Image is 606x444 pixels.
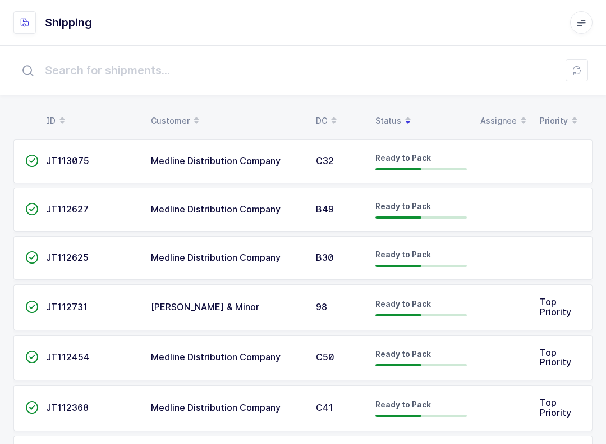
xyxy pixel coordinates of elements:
[151,111,302,130] div: Customer
[316,252,334,263] span: B30
[316,111,362,130] div: DC
[13,52,593,88] input: Search for shipments...
[540,397,571,418] span: Top Priority
[46,203,89,215] span: JT112627
[25,402,39,413] span: 
[46,402,89,413] span: JT112368
[375,111,467,130] div: Status
[151,351,281,363] span: Medline Distribution Company
[540,111,581,130] div: Priority
[540,296,571,318] span: Top Priority
[151,301,259,312] span: [PERSON_NAME] & Minor
[151,252,281,263] span: Medline Distribution Company
[316,203,334,215] span: B49
[375,250,431,259] span: Ready to Pack
[480,111,526,130] div: Assignee
[25,351,39,363] span: 
[375,201,431,211] span: Ready to Pack
[375,153,431,162] span: Ready to Pack
[316,402,333,413] span: C41
[25,301,39,312] span: 
[375,349,431,359] span: Ready to Pack
[151,155,281,166] span: Medline Distribution Company
[46,252,89,263] span: JT112625
[46,351,90,363] span: JT112454
[316,351,334,363] span: C50
[46,111,137,130] div: ID
[25,252,39,263] span: 
[46,155,89,166] span: JT113075
[45,13,92,31] h1: Shipping
[46,301,88,312] span: JT112731
[151,402,281,413] span: Medline Distribution Company
[540,347,571,368] span: Top Priority
[25,203,39,215] span: 
[316,155,334,166] span: C32
[151,203,281,215] span: Medline Distribution Company
[375,299,431,309] span: Ready to Pack
[316,301,327,312] span: 98
[375,400,431,409] span: Ready to Pack
[25,155,39,166] span: 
